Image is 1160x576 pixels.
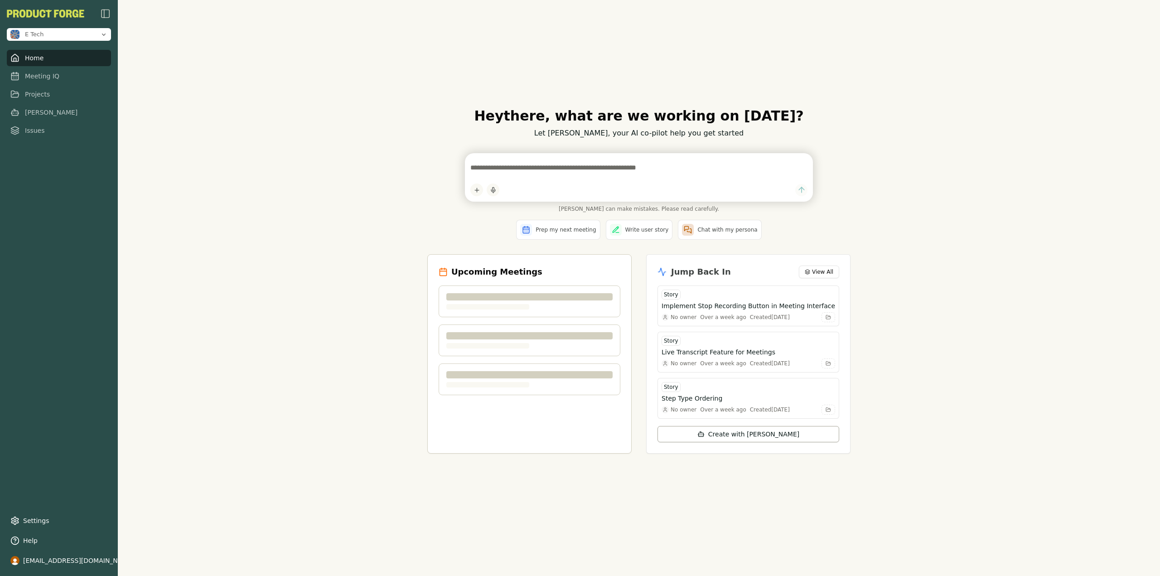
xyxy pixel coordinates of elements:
[487,184,499,196] button: Start dictation
[700,360,746,367] div: Over a week ago
[7,10,84,18] button: PF-Logo
[662,382,681,392] div: Story
[671,360,696,367] span: No owner
[606,220,673,240] button: Write user story
[671,406,696,413] span: No owner
[697,226,757,233] span: Chat with my persona
[750,406,790,413] div: Created [DATE]
[671,314,696,321] span: No owner
[7,552,111,569] button: [EMAIL_ADDRESS][DOMAIN_NAME]
[799,266,839,278] button: View All
[470,184,483,196] button: Add content to chat
[10,30,19,39] img: E Tech
[812,268,833,276] span: View All
[795,184,807,196] button: Send message
[750,314,790,321] div: Created [DATE]
[7,68,111,84] a: Meeting IQ
[536,226,596,233] span: Prep my next meeting
[662,301,835,310] h3: Implement Stop Recording Button in Meeting Interface
[625,226,669,233] span: Write user story
[700,406,746,413] div: Over a week ago
[750,360,790,367] div: Created [DATE]
[7,86,111,102] a: Projects
[662,348,775,357] h3: Live Transcript Feature for Meetings
[7,122,111,139] a: Issues
[7,532,111,549] button: Help
[7,50,111,66] a: Home
[662,290,681,300] div: Story
[662,336,681,346] div: Story
[451,266,542,278] h2: Upcoming Meetings
[7,104,111,121] a: [PERSON_NAME]
[678,220,761,240] button: Chat with my persona
[10,556,19,565] img: profile
[100,8,111,19] img: sidebar
[100,8,111,19] button: Close Sidebar
[427,108,851,124] h1: Hey there , what are we working on [DATE]?
[7,28,111,41] button: Open organization switcher
[25,30,43,39] span: E Tech
[516,220,600,240] button: Prep my next meeting
[427,128,851,139] p: Let [PERSON_NAME], your AI co-pilot help you get started
[671,266,731,278] h2: Jump Back In
[700,314,746,321] div: Over a week ago
[708,430,799,439] span: Create with [PERSON_NAME]
[657,426,839,442] button: Create with [PERSON_NAME]
[7,10,84,18] img: Product Forge
[7,513,111,529] a: Settings
[465,205,813,213] span: [PERSON_NAME] can make mistakes. Please read carefully.
[662,394,722,403] h3: Step Type Ordering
